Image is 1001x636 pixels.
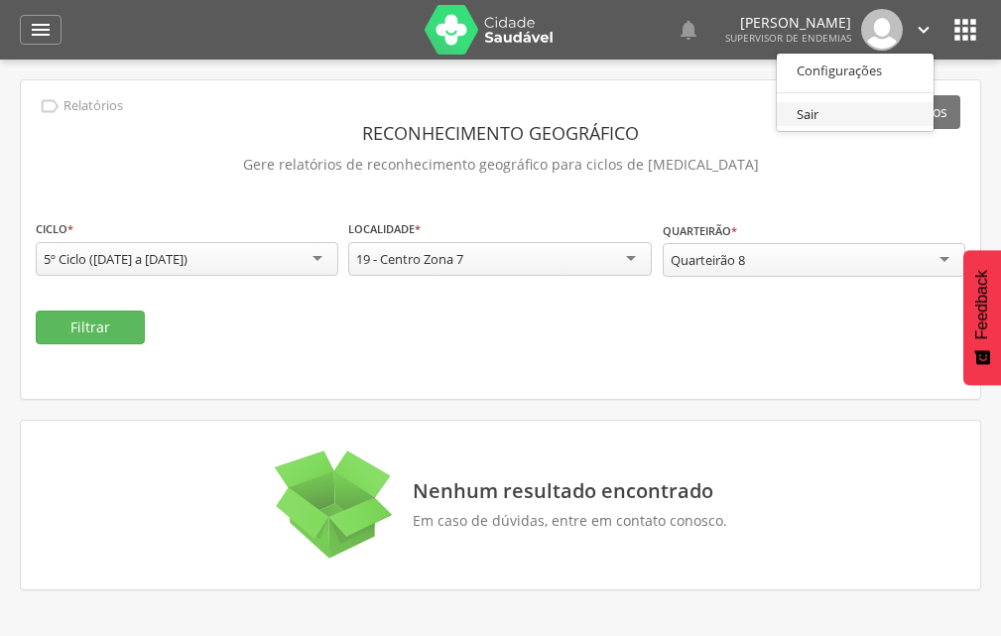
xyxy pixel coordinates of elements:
[36,115,965,151] header: Reconhecimento Geográfico
[348,221,421,237] label: Localidade
[20,15,62,45] a: 
[63,98,123,114] p: Relatórios
[36,151,965,179] p: Gere relatórios de reconhecimento geográfico para ciclos de [MEDICAL_DATA]
[949,14,981,46] i: 
[36,221,73,237] label: Ciclo
[913,19,935,41] i: 
[671,251,745,269] div: Quarteirão 8
[29,18,53,42] i: 
[413,479,727,503] p: Nenhum resultado encontrado
[777,102,934,127] a: Sair
[913,9,935,51] a: 
[36,311,145,344] button: Filtrar
[677,9,700,51] a: 
[677,18,700,42] i: 
[777,59,934,83] a: Configurações
[44,250,188,268] div: 5º Ciclo ([DATE] a [DATE])
[725,31,851,45] span: Supervisor de Endemias
[663,223,737,239] label: Quarteirão
[356,250,463,268] div: 19 - Centro Zona 7
[39,95,61,117] i: 
[725,16,851,30] p: [PERSON_NAME]
[413,513,727,530] p: Em caso de dúvidas, entre em contato conosco.
[963,250,1001,385] button: Feedback - Mostrar pesquisa
[973,270,991,339] span: Feedback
